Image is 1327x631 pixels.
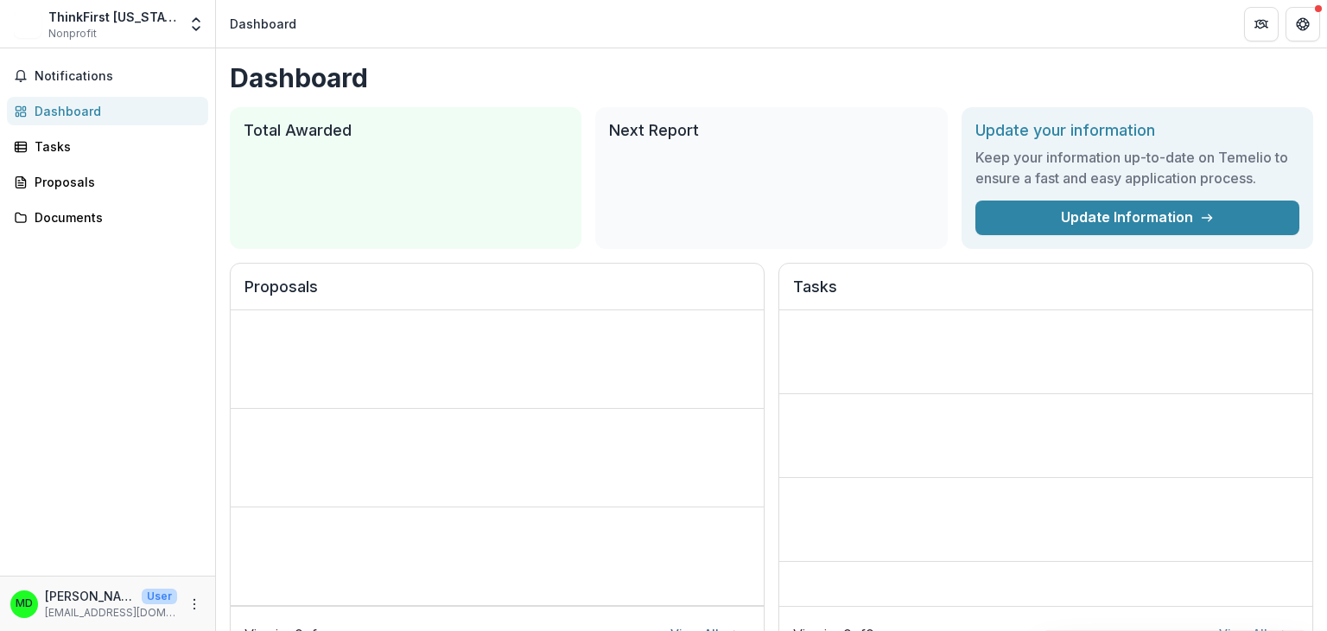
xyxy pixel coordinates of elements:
[35,102,194,120] div: Dashboard
[244,121,568,140] h2: Total Awarded
[7,97,208,125] a: Dashboard
[975,121,1299,140] h2: Update your information
[244,277,750,310] h2: Proposals
[7,132,208,161] a: Tasks
[184,7,208,41] button: Open entity switcher
[35,208,194,226] div: Documents
[35,137,194,156] div: Tasks
[975,147,1299,188] h3: Keep your information up-to-date on Temelio to ensure a fast and easy application process.
[230,15,296,33] div: Dashboard
[184,594,205,615] button: More
[1286,7,1320,41] button: Get Help
[230,62,1313,93] h1: Dashboard
[48,26,97,41] span: Nonprofit
[793,277,1298,310] h2: Tasks
[7,62,208,90] button: Notifications
[7,203,208,232] a: Documents
[45,587,135,605] p: [PERSON_NAME]
[223,11,303,36] nav: breadcrumb
[35,69,201,84] span: Notifications
[35,173,194,191] div: Proposals
[142,589,177,604] p: User
[48,8,177,26] div: ThinkFirst [US_STATE]
[1244,7,1279,41] button: Partners
[45,605,177,621] p: [EMAIL_ADDRESS][DOMAIN_NAME]
[7,168,208,196] a: Proposals
[609,121,933,140] h2: Next Report
[975,201,1299,235] a: Update Information
[16,598,33,609] div: Melissa Van Dyne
